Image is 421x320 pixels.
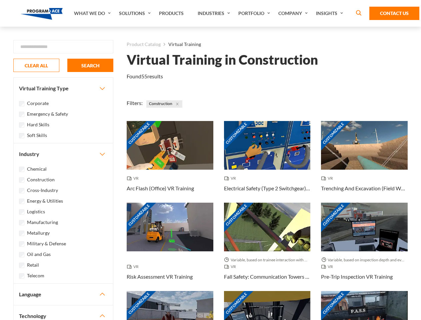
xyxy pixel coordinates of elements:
input: Soft Skills [19,133,24,138]
h3: Electrical Safety (Type 2 Switchgear) VR Training [224,184,311,192]
span: Variable, based on inspection depth and event interaction. [321,257,408,263]
label: Manufacturing [27,219,58,226]
input: Telecom [19,273,24,279]
span: Construction [146,100,182,108]
button: Close [174,100,181,108]
h3: Fall Safety: Communication Towers VR Training [224,273,311,281]
label: Metallurgy [27,229,50,237]
a: Customizable Thumbnail - Electrical Safety (Type 2 Switchgear) VR Training VR Electrical Safety (... [224,121,311,203]
input: Metallurgy [19,231,24,236]
button: Virtual Training Type [14,78,113,99]
span: VR [224,263,239,270]
em: 55 [141,73,147,79]
input: Energy & Utilities [19,199,24,204]
span: Variable, based on trainee interaction with each section. [224,257,311,263]
label: Hard Skills [27,121,49,128]
input: Military & Defense [19,241,24,247]
button: Industry [14,143,113,165]
label: Oil and Gas [27,251,51,258]
label: Cross-Industry [27,187,58,194]
h3: Pre-Trip Inspection VR Training [321,273,393,281]
a: Product Catalog [127,40,161,49]
a: Customizable Thumbnail - Arc Flash (Office) VR Training VR Arc Flash (Office) VR Training [127,121,213,203]
img: Program-Ace [21,8,63,20]
h1: Virtual Training in Construction [127,54,318,66]
input: Corporate [19,101,24,106]
span: VR [127,175,141,182]
label: Construction [27,176,55,183]
input: Oil and Gas [19,252,24,257]
input: Chemical [19,167,24,172]
label: Emergency & Safety [27,110,68,118]
h3: Risk Assessment VR Training [127,273,193,281]
button: CLEAR ALL [13,59,59,72]
a: Contact Us [369,7,419,20]
label: Soft Skills [27,132,47,139]
label: Corporate [27,100,49,107]
a: Customizable Thumbnail - Fall Safety: Communication Towers VR Training Variable, based on trainee... [224,203,311,291]
input: Retail [19,263,24,268]
a: Customizable Thumbnail - Risk Assessment VR Training VR Risk Assessment VR Training [127,203,213,291]
li: Virtual Training [161,40,201,49]
span: VR [127,263,141,270]
h3: Trenching And Excavation (Field Work) VR Training [321,184,408,192]
input: Emergency & Safety [19,112,24,117]
label: Logistics [27,208,45,215]
nav: breadcrumb [127,40,408,49]
input: Hard Skills [19,122,24,128]
span: VR [224,175,239,182]
label: Telecom [27,272,44,279]
input: Cross-Industry [19,188,24,193]
span: VR [321,263,336,270]
label: Energy & Utilities [27,197,63,205]
input: Construction [19,177,24,183]
h3: Arc Flash (Office) VR Training [127,184,194,192]
a: Customizable Thumbnail - Pre-Trip Inspection VR Training Variable, based on inspection depth and ... [321,203,408,291]
p: Found results [127,72,163,80]
input: Logistics [19,209,24,215]
span: Filters: [127,100,143,106]
span: VR [321,175,336,182]
label: Military & Defense [27,240,66,247]
button: Language [14,284,113,305]
label: Retail [27,261,39,269]
label: Chemical [27,165,47,173]
a: Customizable Thumbnail - Trenching And Excavation (Field Work) VR Training VR Trenching And Excav... [321,121,408,203]
input: Manufacturing [19,220,24,225]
